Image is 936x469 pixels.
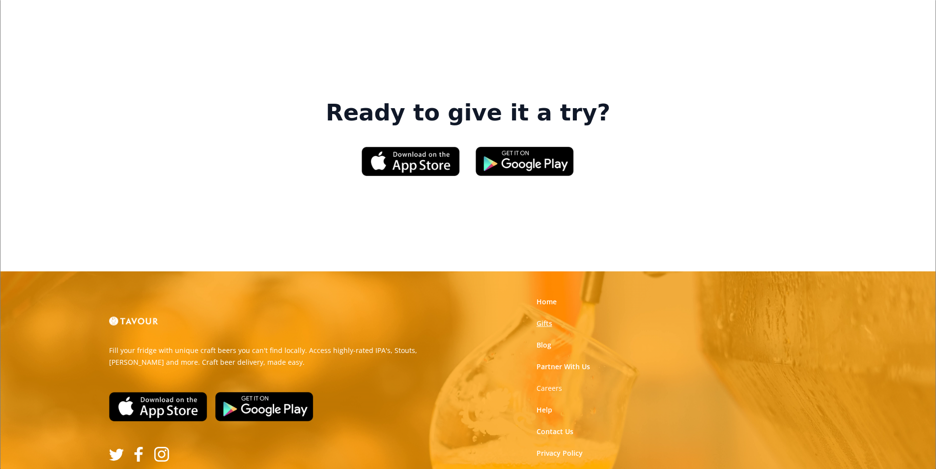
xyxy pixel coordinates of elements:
[537,405,552,415] a: Help
[537,297,557,307] a: Home
[537,319,552,328] a: Gifts
[537,383,562,393] a: Careers
[109,345,461,368] p: Fill your fridge with unique craft beers you can't find locally. Access highly-rated IPA's, Stout...
[537,448,583,458] a: Privacy Policy
[537,340,551,350] a: Blog
[537,362,590,372] a: Partner With Us
[537,427,573,437] a: Contact Us
[326,99,610,127] strong: Ready to give it a try?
